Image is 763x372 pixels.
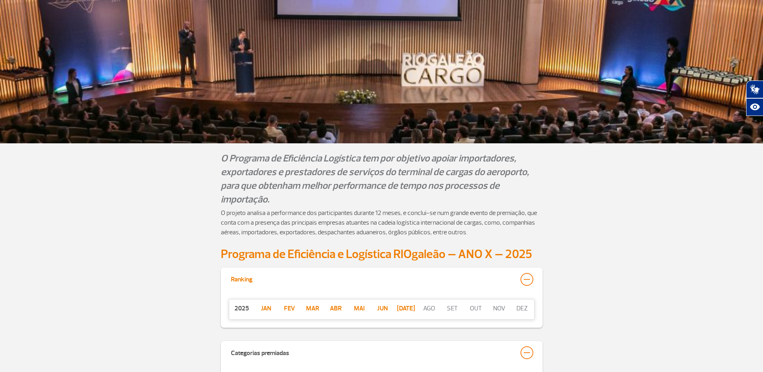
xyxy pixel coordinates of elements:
[230,346,533,360] button: Categorias premiadas
[231,346,289,358] div: Categorias premiadas
[394,304,417,313] a: [DATE]
[464,304,487,313] p: out
[229,304,255,313] p: 2025
[231,273,253,283] div: Ranking
[441,304,464,313] p: set
[255,304,278,313] a: jan
[487,304,511,313] p: nov
[746,98,763,116] button: Abrir recursos assistivos.
[221,208,543,237] p: O projeto analisa a performance dos participantes durante 12 meses, e conclui-se num grande event...
[221,247,543,262] h2: Programa de Eficiência e Logística RIOgaleão – ANO X – 2025
[301,304,324,313] a: Mar
[324,304,348,313] a: Abr
[348,304,371,313] a: Mai
[221,151,543,206] p: O Programa de Eficiência Logística tem por objetivo apoiar importadores, exportadores e prestador...
[511,304,534,313] p: dez
[746,81,763,116] div: Plugin de acessibilidade da Hand Talk.
[278,304,301,313] a: Fev
[371,304,394,313] a: Jun
[230,273,533,286] button: Ranking
[746,81,763,98] button: Abrir tradutor de língua de sinais.
[417,304,441,313] p: ago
